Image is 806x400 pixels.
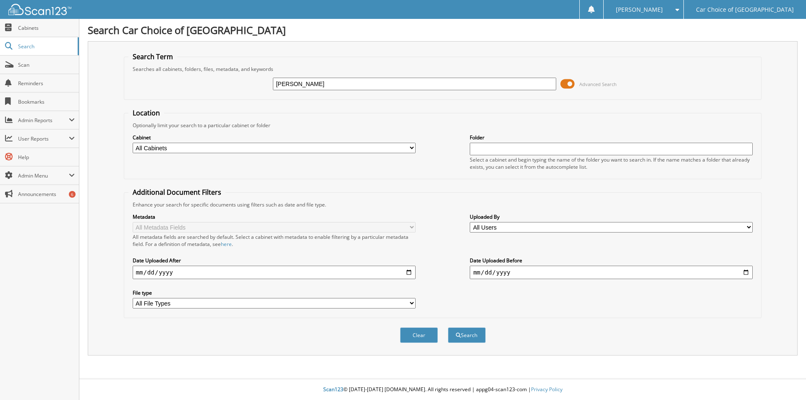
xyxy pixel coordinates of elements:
[69,191,76,198] div: 6
[133,134,416,141] label: Cabinet
[18,24,75,31] span: Cabinets
[18,80,75,87] span: Reminders
[128,201,757,208] div: Enhance your search for specific documents using filters such as date and file type.
[133,233,416,248] div: All metadata fields are searched by default. Select a cabinet with metadata to enable filtering b...
[448,327,486,343] button: Search
[470,266,753,279] input: end
[133,289,416,296] label: File type
[128,188,225,197] legend: Additional Document Filters
[128,52,177,61] legend: Search Term
[470,257,753,264] label: Date Uploaded Before
[128,122,757,129] div: Optionally limit your search to a particular cabinet or folder
[400,327,438,343] button: Clear
[133,257,416,264] label: Date Uploaded After
[133,213,416,220] label: Metadata
[18,191,75,198] span: Announcements
[18,43,73,50] span: Search
[88,23,798,37] h1: Search Car Choice of [GEOGRAPHIC_DATA]
[221,241,232,248] a: here
[18,154,75,161] span: Help
[8,4,71,15] img: scan123-logo-white.svg
[470,213,753,220] label: Uploaded By
[470,156,753,170] div: Select a cabinet and begin typing the name of the folder you want to search in. If the name match...
[616,7,663,12] span: [PERSON_NAME]
[79,379,806,400] div: © [DATE]-[DATE] [DOMAIN_NAME]. All rights reserved | appg04-scan123-com |
[18,117,69,124] span: Admin Reports
[18,61,75,68] span: Scan
[579,81,617,87] span: Advanced Search
[18,98,75,105] span: Bookmarks
[531,386,563,393] a: Privacy Policy
[323,386,343,393] span: Scan123
[18,172,69,179] span: Admin Menu
[128,108,164,118] legend: Location
[18,135,69,142] span: User Reports
[133,266,416,279] input: start
[470,134,753,141] label: Folder
[128,65,757,73] div: Searches all cabinets, folders, files, metadata, and keywords
[764,360,806,400] iframe: Chat Widget
[696,7,794,12] span: Car Choice of [GEOGRAPHIC_DATA]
